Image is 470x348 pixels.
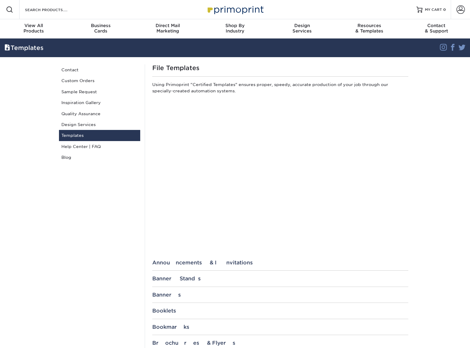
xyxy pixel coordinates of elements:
div: Industry [201,23,268,34]
div: & Support [403,23,470,34]
span: Business [67,23,134,28]
div: Services [269,23,336,34]
p: Using Primoprint "Certified Templates" ensures proper, speedy, accurate production of your job th... [152,82,408,96]
img: Primoprint [205,3,265,16]
span: Resources [336,23,403,28]
a: DesignServices [269,19,336,38]
div: Marketing [134,23,201,34]
span: Direct Mail [134,23,201,28]
a: Shop ByIndustry [201,19,268,38]
div: Cards [67,23,134,34]
a: Help Center | FAQ [59,141,140,152]
a: Templates [59,130,140,141]
a: Design Services [59,119,140,130]
h1: File Templates [152,64,408,72]
a: Contact [59,64,140,75]
a: Inspiration Gallery [59,97,140,108]
a: Custom Orders [59,75,140,86]
span: Design [269,23,336,28]
span: Shop By [201,23,268,28]
div: Booklets [152,308,408,314]
a: Blog [59,152,140,163]
a: Contact& Support [403,19,470,38]
span: Contact [403,23,470,28]
a: Resources& Templates [336,19,403,38]
div: Announcements & Invitations [152,260,408,266]
div: & Templates [336,23,403,34]
a: BusinessCards [67,19,134,38]
div: Bookmarks [152,324,408,330]
div: Brochures & Flyers [152,340,408,346]
div: Banners [152,292,408,298]
a: Quality Assurance [59,108,140,119]
span: MY CART [425,7,442,12]
input: SEARCH PRODUCTS..... [24,6,83,13]
span: 0 [443,8,446,12]
div: Banner Stands [152,276,408,282]
a: Direct MailMarketing [134,19,201,38]
a: Sample Request [59,86,140,97]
